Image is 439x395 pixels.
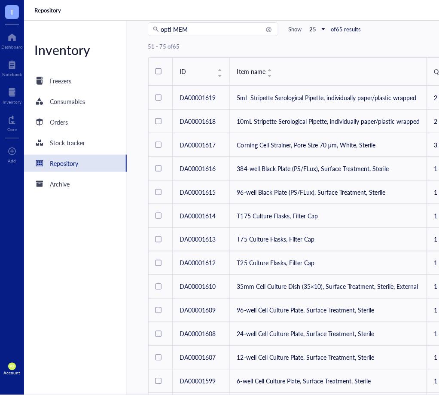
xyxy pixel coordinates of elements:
[24,134,127,151] a: Stock tracker
[7,113,17,132] a: Core
[230,228,427,251] td: T75 Culture Flasks, Filter Cap
[3,99,21,104] div: Inventory
[230,346,427,370] td: 12-well Cell Culture Plate, Surface Treatment, Sterile
[173,370,230,393] td: DA00001599
[50,159,78,168] div: Repository
[24,41,127,58] div: Inventory
[7,127,17,132] div: Core
[173,275,230,299] td: DA00001610
[173,204,230,228] td: DA00001614
[173,86,230,110] td: DA00001619
[230,86,427,110] td: 5mL Stripette Serological Pipette, individually paper/plastic wrapped
[230,133,427,157] td: Corning Cell Strainer, Pore Size 70 μm, White, Sterile
[180,67,216,76] div: ID
[230,299,427,322] td: 96-well Cell Culture Plate, Surface Treatment, Sterile
[173,133,230,157] td: DA00001617
[230,322,427,346] td: 24-well Cell Culture Plate, Surface Treatment, Sterile
[173,157,230,181] td: DA00001616
[331,25,361,33] div: of 65 results
[173,346,230,370] td: DA00001607
[10,6,14,17] span: T
[50,76,71,86] div: Freezers
[24,72,127,89] a: Freezers
[24,93,127,110] a: Consumables
[34,6,63,14] a: Repository
[10,365,14,369] span: PO
[230,251,427,275] td: T25 Culture Flasks, Filter Cap
[173,251,230,275] td: DA00001612
[3,86,21,104] a: Inventory
[230,275,427,299] td: 35mm Cell Culture Dish (35×10), Surface Treatment, Sterile, External
[2,72,22,77] div: Notebook
[50,117,68,127] div: Orders
[148,43,180,50] div: 51 - 75 of 65
[2,58,22,77] a: Notebook
[289,25,302,33] div: Show
[24,175,127,193] a: Archive
[230,370,427,393] td: 6-well Cell Culture Plate, Surface Treatment, Sterile
[173,299,230,322] td: DA00001609
[173,110,230,133] td: DA00001618
[50,138,85,147] div: Stock tracker
[230,204,427,228] td: T175 Culture Flasks, Filter Cap
[1,44,23,49] div: Dashboard
[8,158,16,163] div: Add
[173,181,230,204] td: DA00001615
[230,110,427,133] td: 10mL Stripette Serological Pipette, individually paper/plastic wrapped
[50,179,70,189] div: Archive
[1,31,23,49] a: Dashboard
[173,228,230,251] td: DA00001613
[24,155,127,172] a: Repository
[50,97,85,106] div: Consumables
[237,67,265,76] span: Item name
[4,371,21,376] div: Account
[230,157,427,181] td: 384-well Black Plate (PS/FLux), Surface Treatment, Sterile
[309,25,316,33] b: 25
[230,181,427,204] td: 96-well Black Plate (PS/FLux), Surface Treatment, Sterile
[230,58,427,86] th: Item name
[173,322,230,346] td: DA00001608
[24,113,127,131] a: Orders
